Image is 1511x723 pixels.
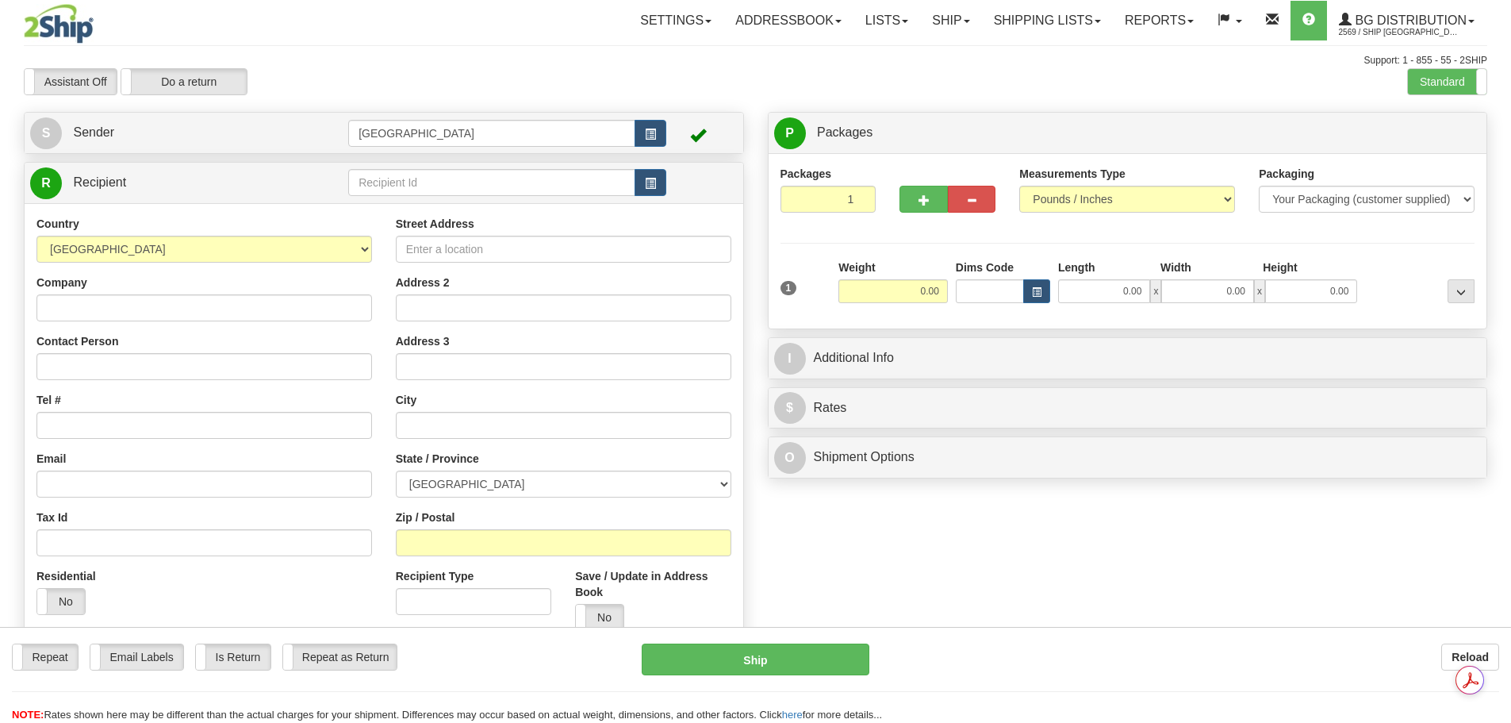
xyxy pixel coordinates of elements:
label: No [37,589,85,614]
label: Contact Person [36,333,118,349]
span: S [30,117,62,149]
label: Do a return [121,69,247,94]
label: Address 3 [396,333,450,349]
a: IAdditional Info [774,342,1482,375]
input: Enter a location [396,236,731,263]
a: R Recipient [30,167,313,199]
a: Ship [920,1,981,40]
label: Height [1263,260,1298,275]
img: logo2569.jpg [24,4,94,44]
a: Shipping lists [982,1,1113,40]
label: No [576,605,623,630]
span: Packages [817,125,872,139]
label: Email Labels [90,644,183,670]
label: Dims Code [956,260,1014,275]
label: Standard [1408,69,1486,94]
label: State / Province [396,451,479,467]
label: Length [1058,260,1095,275]
input: Recipient Id [348,169,635,196]
label: Width [1160,260,1191,275]
span: 1 [780,281,797,295]
label: Is Return [196,644,270,670]
span: BG Distribution [1352,13,1467,27]
label: Tel # [36,392,61,408]
a: Reports [1113,1,1206,40]
label: Company [36,275,87,290]
span: O [774,442,806,474]
div: ... [1448,279,1475,303]
span: 2569 / Ship [GEOGRAPHIC_DATA] [1339,25,1458,40]
label: Measurements Type [1019,166,1126,182]
label: Street Address [396,216,474,232]
a: $Rates [774,392,1482,425]
a: Settings [628,1,723,40]
a: Lists [853,1,920,40]
label: Save / Update in Address Book [575,568,731,600]
label: Email [36,451,66,467]
div: Support: 1 - 855 - 55 - 2SHIP [24,54,1487,67]
label: Country [36,216,79,232]
b: Reload [1452,651,1489,663]
label: Tax Id [36,510,67,525]
button: Ship [642,644,869,675]
label: Recipient Type [396,568,474,584]
label: Packaging [1259,166,1314,182]
a: Addressbook [723,1,853,40]
input: Sender Id [348,120,635,147]
iframe: chat widget [1475,280,1509,442]
a: here [782,709,803,721]
span: Sender [73,125,114,139]
label: Packages [780,166,832,182]
label: Repeat as Return [283,644,397,670]
span: $ [774,392,806,424]
span: R [30,167,62,199]
label: Assistant Off [25,69,117,94]
a: S Sender [30,117,348,149]
span: Recipient [73,175,126,189]
button: Reload [1441,644,1499,671]
a: P Packages [774,117,1482,149]
label: Weight [838,260,875,275]
label: City [396,392,416,408]
label: Residential [36,568,96,584]
span: x [1254,279,1265,303]
span: NOTE: [12,709,44,721]
label: Address 2 [396,275,450,290]
span: x [1150,279,1161,303]
span: I [774,343,806,375]
a: BG Distribution 2569 / Ship [GEOGRAPHIC_DATA] [1327,1,1486,40]
label: Repeat [13,644,78,670]
label: Zip / Postal [396,510,455,525]
a: OShipment Options [774,441,1482,474]
span: P [774,117,806,149]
